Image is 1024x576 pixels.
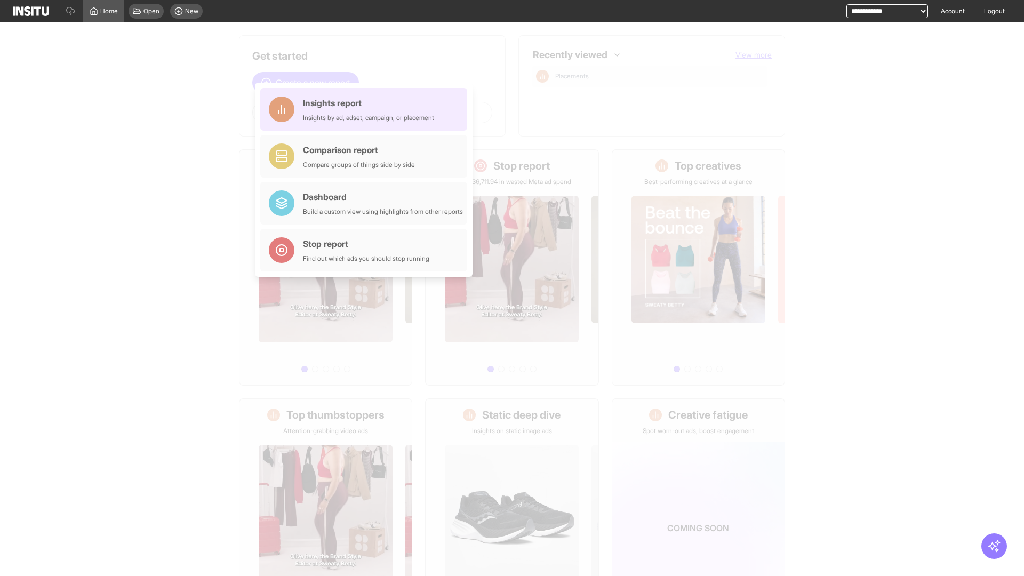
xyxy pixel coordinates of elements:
[143,7,159,15] span: Open
[185,7,198,15] span: New
[303,143,415,156] div: Comparison report
[303,97,434,109] div: Insights report
[303,207,463,216] div: Build a custom view using highlights from other reports
[13,6,49,16] img: Logo
[303,237,429,250] div: Stop report
[303,161,415,169] div: Compare groups of things side by side
[100,7,118,15] span: Home
[303,254,429,263] div: Find out which ads you should stop running
[303,114,434,122] div: Insights by ad, adset, campaign, or placement
[303,190,463,203] div: Dashboard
